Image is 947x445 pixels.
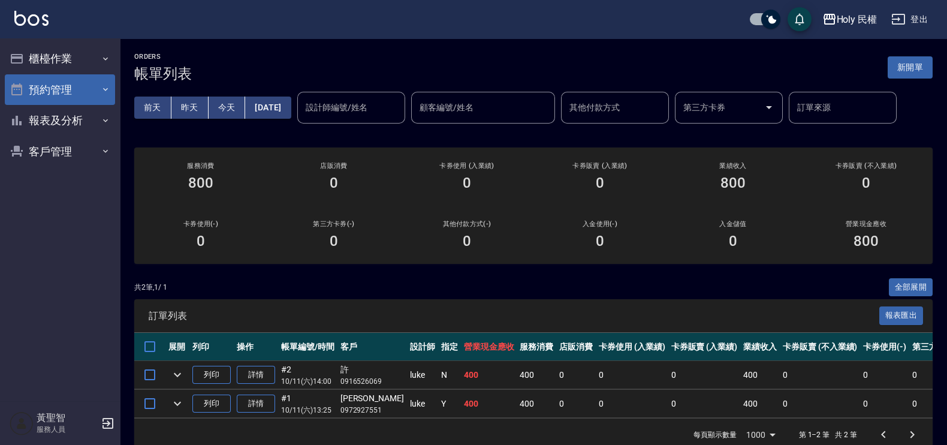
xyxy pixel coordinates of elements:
[407,361,438,389] td: luke
[888,56,933,79] button: 新開單
[134,282,167,293] p: 共 2 筆, 1 / 1
[165,333,189,361] th: 展開
[596,233,604,249] h3: 0
[879,309,924,321] a: 報表匯出
[192,366,231,384] button: 列印
[281,376,334,387] p: 10/11 (六) 14:00
[596,333,668,361] th: 卡券使用 (入業績)
[879,306,924,325] button: 報表匯出
[886,8,933,31] button: 登出
[517,361,556,389] td: 400
[517,390,556,418] td: 400
[556,390,596,418] td: 0
[245,97,291,119] button: [DATE]
[461,390,517,418] td: 400
[860,361,909,389] td: 0
[168,366,186,384] button: expand row
[729,233,737,249] h3: 0
[548,162,652,170] h2: 卡券販賣 (入業績)
[5,43,115,74] button: 櫃檯作業
[556,333,596,361] th: 店販消費
[149,310,879,322] span: 訂單列表
[5,136,115,167] button: 客戶管理
[814,162,918,170] h2: 卡券販賣 (不入業績)
[168,395,186,413] button: expand row
[337,333,407,361] th: 客戶
[438,390,461,418] td: Y
[407,390,438,418] td: luke
[415,220,519,228] h2: 其他付款方式(-)
[853,233,879,249] h3: 800
[340,405,404,416] p: 0972927551
[693,429,737,440] p: 每頁顯示數量
[889,278,933,297] button: 全部展開
[799,429,857,440] p: 第 1–2 筆 共 2 筆
[188,175,213,191] h3: 800
[209,97,246,119] button: 今天
[463,233,471,249] h3: 0
[234,333,278,361] th: 操作
[740,361,780,389] td: 400
[438,361,461,389] td: N
[780,390,860,418] td: 0
[237,395,275,413] a: 詳情
[463,175,471,191] h3: 0
[281,405,334,416] p: 10/11 (六) 13:25
[340,392,404,405] div: [PERSON_NAME]
[681,220,785,228] h2: 入金儲值
[860,390,909,418] td: 0
[278,390,337,418] td: #1
[596,390,668,418] td: 0
[330,175,338,191] h3: 0
[461,333,517,361] th: 營業現金應收
[461,361,517,389] td: 400
[740,390,780,418] td: 400
[330,233,338,249] h3: 0
[134,65,192,82] h3: 帳單列表
[5,74,115,106] button: 預約管理
[862,175,870,191] h3: 0
[282,162,386,170] h2: 店販消費
[517,333,556,361] th: 服務消費
[10,411,34,435] img: Person
[818,7,882,32] button: Holy 民權
[197,233,205,249] h3: 0
[438,333,461,361] th: 指定
[340,363,404,376] div: 許
[668,361,741,389] td: 0
[171,97,209,119] button: 昨天
[780,333,860,361] th: 卡券販賣 (不入業績)
[237,366,275,384] a: 詳情
[278,361,337,389] td: #2
[740,333,780,361] th: 業績收入
[14,11,49,26] img: Logo
[5,105,115,136] button: 報表及分析
[37,412,98,424] h5: 黃聖智
[860,333,909,361] th: 卡券使用(-)
[596,175,604,191] h3: 0
[548,220,652,228] h2: 入金使用(-)
[814,220,918,228] h2: 營業現金應收
[837,12,877,27] div: Holy 民權
[668,333,741,361] th: 卡券販賣 (入業績)
[282,220,386,228] h2: 第三方卡券(-)
[888,61,933,73] a: 新開單
[134,97,171,119] button: 前天
[759,98,779,117] button: Open
[149,162,253,170] h3: 服務消費
[278,333,337,361] th: 帳單編號/時間
[340,376,404,387] p: 0916526069
[668,390,741,418] td: 0
[415,162,519,170] h2: 卡券使用 (入業績)
[192,395,231,413] button: 列印
[780,361,860,389] td: 0
[37,424,98,435] p: 服務人員
[134,53,192,61] h2: ORDERS
[681,162,785,170] h2: 業績收入
[720,175,746,191] h3: 800
[596,361,668,389] td: 0
[407,333,438,361] th: 設計師
[149,220,253,228] h2: 卡券使用(-)
[556,361,596,389] td: 0
[788,7,812,31] button: save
